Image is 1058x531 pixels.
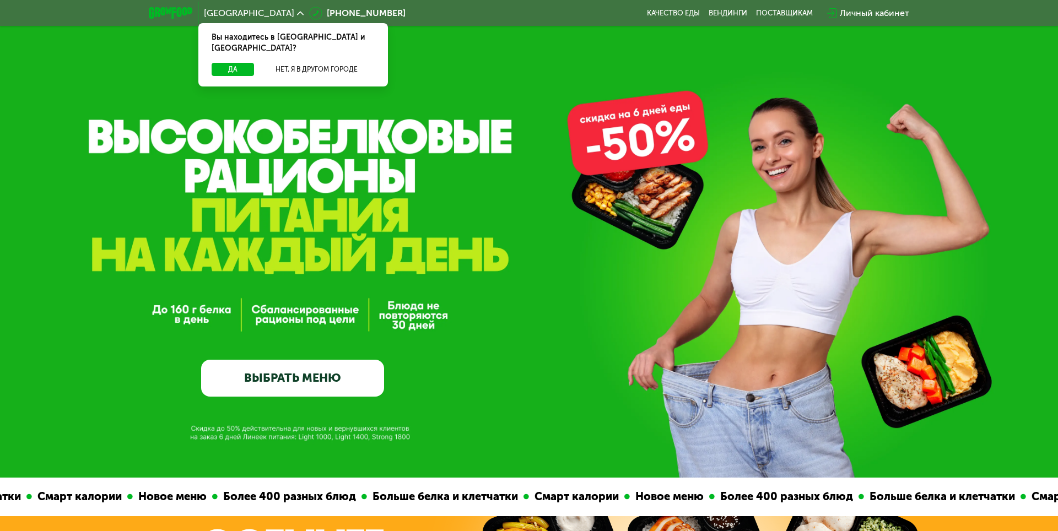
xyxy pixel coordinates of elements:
[309,7,406,20] a: [PHONE_NUMBER]
[212,63,254,76] button: Да
[855,488,1012,505] div: Больше белка и клетчатки
[209,488,353,505] div: Более 400 разных блюд
[201,360,384,397] a: ВЫБРАТЬ МЕНЮ
[709,9,747,18] a: Вендинги
[124,488,203,505] div: Новое меню
[23,488,118,505] div: Смарт калории
[258,63,375,76] button: Нет, я в другом городе
[840,7,909,20] div: Личный кабинет
[756,9,813,18] div: поставщикам
[621,488,700,505] div: Новое меню
[706,488,850,505] div: Более 400 разных блюд
[520,488,616,505] div: Смарт калории
[198,23,388,63] div: Вы находитесь в [GEOGRAPHIC_DATA] и [GEOGRAPHIC_DATA]?
[647,9,700,18] a: Качество еды
[358,488,515,505] div: Больше белка и клетчатки
[204,9,294,18] span: [GEOGRAPHIC_DATA]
